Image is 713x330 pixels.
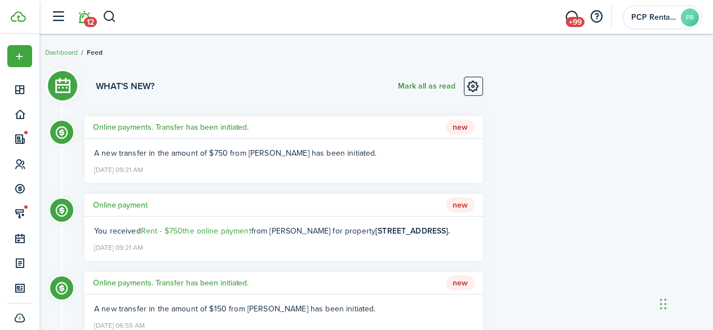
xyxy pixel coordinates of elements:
[94,147,377,159] span: A new transfer in the amount of $750 from [PERSON_NAME] has been initiated.
[96,80,154,93] h3: What's new?
[45,47,78,58] a: Dashboard
[631,14,676,21] span: PCP Rental Division
[103,7,117,27] button: Search
[561,3,582,32] a: Messaging
[141,225,251,237] a: Rent - $750the online payment
[660,287,667,321] div: Drag
[94,239,143,254] time: [DATE] 09:21 AM
[94,303,376,315] span: A new transfer in the amount of $150 from [PERSON_NAME] has been initiated.
[11,11,26,22] img: TenantCloud
[94,161,143,176] time: [DATE] 09:21 AM
[141,225,183,237] span: Rent - $750
[446,197,475,213] span: New
[93,277,249,289] h5: Online payments. Transfer has been initiated.
[446,275,475,291] span: New
[94,225,450,237] ng-component: You received from [PERSON_NAME] for property
[47,6,69,28] button: Open sidebar
[657,276,713,330] iframe: Chat Widget
[681,8,699,27] avatar-text: PR
[587,7,606,27] button: Open resource center
[93,199,148,211] h5: Online payment
[398,77,455,96] button: Mark all as read
[7,45,32,67] button: Open menu
[446,120,475,135] span: New
[375,225,450,237] b: [STREET_ADDRESS].
[93,121,249,133] h5: Online payments. Transfer has been initiated.
[566,17,584,27] span: +99
[87,47,103,58] span: Feed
